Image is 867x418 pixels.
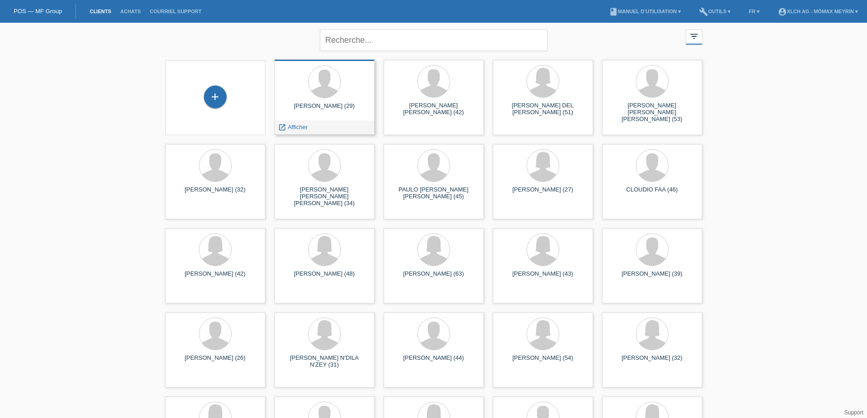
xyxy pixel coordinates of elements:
[500,102,586,116] div: [PERSON_NAME] DEL [PERSON_NAME] (51)
[320,30,548,51] input: Recherche...
[172,186,258,201] div: [PERSON_NAME] (32)
[695,9,735,14] a: buildOutils ▾
[609,354,695,369] div: [PERSON_NAME] (32)
[773,9,862,14] a: account_circleXLCH AG - Mömax Meyrin ▾
[609,186,695,201] div: CLOUDIO FAA (46)
[282,270,367,285] div: [PERSON_NAME] (48)
[278,123,286,131] i: launch
[204,89,226,105] div: Enregistrer le client
[288,124,308,131] span: Afficher
[116,9,145,14] a: Achats
[145,9,206,14] a: Courriel Support
[609,7,618,16] i: book
[172,354,258,369] div: [PERSON_NAME] (26)
[282,354,367,369] div: [PERSON_NAME] N'DILA N'ZEY (31)
[85,9,116,14] a: Clients
[278,124,308,131] a: launch Afficher
[604,9,685,14] a: bookManuel d’utilisation ▾
[500,270,586,285] div: [PERSON_NAME] (43)
[14,8,62,15] a: POS — MF Group
[699,7,708,16] i: build
[282,186,367,202] div: [PERSON_NAME] [PERSON_NAME] [PERSON_NAME] (34)
[172,270,258,285] div: [PERSON_NAME] (42)
[391,354,477,369] div: [PERSON_NAME] (44)
[609,102,695,118] div: [PERSON_NAME] [PERSON_NAME] [PERSON_NAME] (53)
[778,7,787,16] i: account_circle
[744,9,764,14] a: FR ▾
[391,186,477,201] div: PAULO [PERSON_NAME] [PERSON_NAME] (45)
[689,31,699,41] i: filter_list
[500,354,586,369] div: [PERSON_NAME] (54)
[609,270,695,285] div: [PERSON_NAME] (39)
[282,102,367,117] div: [PERSON_NAME] (29)
[391,270,477,285] div: [PERSON_NAME] (63)
[391,102,477,116] div: [PERSON_NAME] [PERSON_NAME] (42)
[844,409,863,416] a: Support
[500,186,586,201] div: [PERSON_NAME] (27)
